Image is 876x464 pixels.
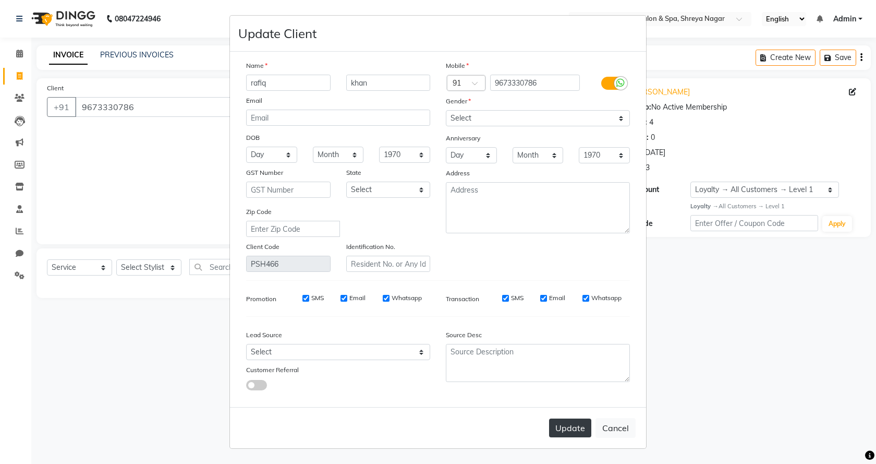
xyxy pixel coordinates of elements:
input: Client Code [246,256,331,272]
label: Email [349,293,366,303]
label: Address [446,169,470,178]
label: State [346,168,361,177]
button: Cancel [595,418,636,438]
label: SMS [311,293,324,303]
label: Transaction [446,294,479,304]
label: Source Desc [446,330,482,340]
label: DOB [246,133,260,142]
label: SMS [511,293,524,303]
label: Name [246,61,267,70]
input: Email [246,110,430,126]
label: Gender [446,97,471,106]
input: Last Name [346,75,431,91]
button: Update [549,419,591,437]
input: Mobile [490,75,580,91]
label: Promotion [246,294,276,304]
label: Email [246,96,262,105]
label: GST Number [246,168,283,177]
label: Identification No. [346,242,395,252]
label: Mobile [446,61,469,70]
input: Resident No. or Any Id [346,256,431,272]
input: First Name [246,75,331,91]
label: Lead Source [246,330,282,340]
label: Whatsapp [392,293,422,303]
label: Customer Referral [246,365,299,375]
label: Client Code [246,242,279,252]
input: Enter Zip Code [246,221,340,237]
label: Whatsapp [591,293,622,303]
label: Anniversary [446,134,480,143]
input: GST Number [246,182,331,198]
h4: Update Client [238,24,317,43]
label: Email [549,293,565,303]
label: Zip Code [246,207,272,217]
